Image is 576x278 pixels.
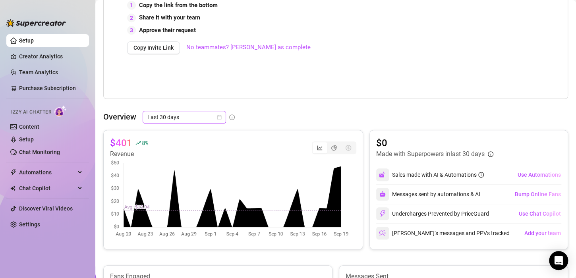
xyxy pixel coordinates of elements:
[524,230,561,236] span: Add your team
[518,207,561,220] button: Use Chat Copilot
[127,1,136,10] div: 1
[19,136,34,143] a: Setup
[515,191,561,197] span: Bump Online Fans
[11,108,51,116] span: Izzy AI Chatter
[54,105,67,117] img: AI Chatter
[6,19,66,27] img: logo-BBDzfeDw.svg
[376,149,485,159] article: Made with Superpowers in last 30 days
[376,137,493,149] article: $0
[19,149,60,155] a: Chat Monitoring
[110,137,132,149] article: $401
[103,111,136,123] article: Overview
[139,27,196,34] strong: Approve their request
[127,26,136,35] div: 3
[478,172,484,178] span: info-circle
[524,227,561,239] button: Add your team
[139,2,218,9] strong: Copy the link from the bottom
[317,145,323,151] span: line-chart
[127,14,136,22] div: 2
[376,207,489,220] div: Undercharges Prevented by PriceGuard
[229,114,235,120] span: info-circle
[147,111,221,123] span: Last 30 days
[376,227,510,239] div: [PERSON_NAME]’s messages and PPVs tracked
[110,149,148,159] article: Revenue
[518,172,561,178] span: Use Automations
[488,151,493,157] span: info-circle
[19,69,58,75] a: Team Analytics
[217,115,222,120] span: calendar
[135,140,141,146] span: rise
[19,82,83,95] a: Purchase Subscription
[376,188,480,201] div: Messages sent by automations & AI
[379,171,386,178] img: svg%3e
[127,41,180,54] button: Copy Invite Link
[517,168,561,181] button: Use Automations
[133,44,174,51] span: Copy Invite Link
[549,251,568,270] div: Open Intercom Messenger
[10,169,17,176] span: thunderbolt
[312,141,356,154] div: segmented control
[379,230,386,237] img: svg%3e
[19,37,34,44] a: Setup
[142,139,148,147] span: 8 %
[392,170,484,179] div: Sales made with AI & Automations
[514,188,561,201] button: Bump Online Fans
[19,205,73,212] a: Discover Viral Videos
[379,191,386,197] img: svg%3e
[331,145,337,151] span: pie-chart
[10,185,15,191] img: Chat Copilot
[19,182,75,195] span: Chat Copilot
[346,145,351,151] span: dollar-circle
[19,124,39,130] a: Content
[186,43,311,52] a: No teammates? [PERSON_NAME] as complete
[519,210,561,217] span: Use Chat Copilot
[19,50,83,63] a: Creator Analytics
[139,14,200,21] strong: Share it with your team
[19,166,75,179] span: Automations
[379,210,386,217] img: svg%3e
[19,221,40,228] a: Settings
